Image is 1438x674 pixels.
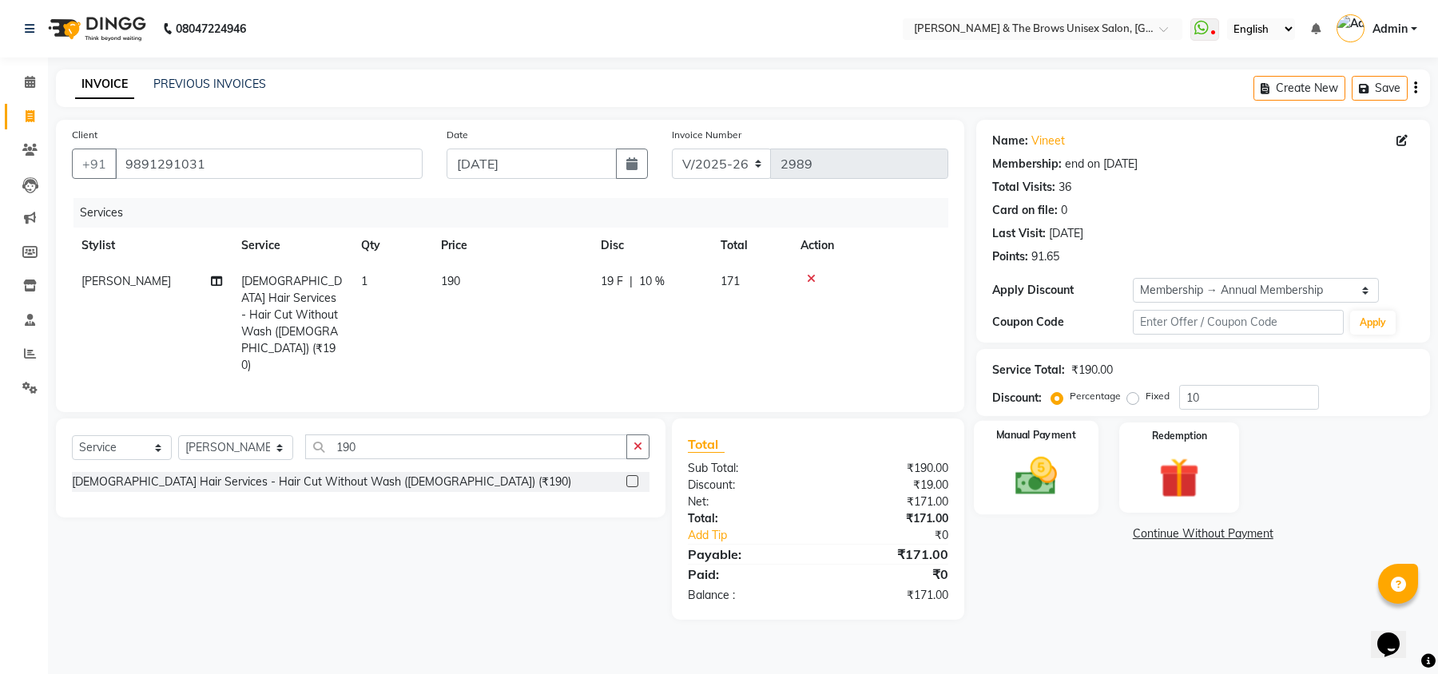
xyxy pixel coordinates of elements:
[72,228,232,264] th: Stylist
[1070,389,1121,403] label: Percentage
[1146,453,1212,503] img: _gift.svg
[992,314,1133,331] div: Coupon Code
[1031,133,1065,149] a: Vineet
[676,510,818,527] div: Total:
[676,545,818,564] div: Payable:
[81,274,171,288] span: [PERSON_NAME]
[1061,202,1067,219] div: 0
[818,587,960,604] div: ₹171.00
[72,128,97,142] label: Client
[1372,21,1408,38] span: Admin
[1253,76,1345,101] button: Create New
[1133,310,1344,335] input: Enter Offer / Coupon Code
[992,282,1133,299] div: Apply Discount
[1337,14,1365,42] img: Admin
[818,565,960,584] div: ₹0
[176,6,246,51] b: 08047224946
[153,77,266,91] a: PREVIOUS INVOICES
[992,390,1042,406] div: Discount:
[73,198,960,228] div: Services
[639,273,665,290] span: 10 %
[676,565,818,584] div: Paid:
[1059,179,1071,196] div: 36
[1065,156,1138,172] div: end on [DATE]
[676,494,818,510] div: Net:
[1350,311,1396,335] button: Apply
[721,274,740,288] span: 171
[447,128,468,142] label: Date
[41,6,150,51] img: logo
[688,436,725,453] span: Total
[601,273,623,290] span: 19 F
[992,202,1058,219] div: Card on file:
[1031,248,1059,265] div: 91.65
[818,494,960,510] div: ₹171.00
[979,525,1427,542] a: Continue Without Payment
[676,587,818,604] div: Balance :
[992,248,1028,265] div: Points:
[441,274,460,288] span: 190
[361,274,367,288] span: 1
[992,133,1028,149] div: Name:
[241,274,342,372] span: [DEMOGRAPHIC_DATA] Hair Services - Hair Cut Without Wash ([DEMOGRAPHIC_DATA]) (₹190)
[232,228,352,264] th: Service
[431,228,591,264] th: Price
[672,128,741,142] label: Invoice Number
[791,228,948,264] th: Action
[591,228,711,264] th: Disc
[818,545,960,564] div: ₹171.00
[818,477,960,494] div: ₹19.00
[992,179,1055,196] div: Total Visits:
[1071,362,1113,379] div: ₹190.00
[1371,610,1422,658] iframe: chat widget
[1146,389,1170,403] label: Fixed
[711,228,791,264] th: Total
[818,510,960,527] div: ₹171.00
[630,273,633,290] span: |
[1152,429,1207,443] label: Redemption
[818,460,960,477] div: ₹190.00
[75,70,134,99] a: INVOICE
[841,527,959,544] div: ₹0
[72,474,571,490] div: [DEMOGRAPHIC_DATA] Hair Services - Hair Cut Without Wash ([DEMOGRAPHIC_DATA]) (₹190)
[305,434,627,459] input: Search or Scan
[115,149,423,179] input: Search by Name/Mobile/Email/Code
[1352,76,1408,101] button: Save
[992,362,1065,379] div: Service Total:
[676,477,818,494] div: Discount:
[992,225,1046,242] div: Last Visit:
[676,460,818,477] div: Sub Total:
[676,527,842,544] a: Add Tip
[1049,225,1083,242] div: [DATE]
[72,149,117,179] button: +91
[992,156,1062,172] div: Membership:
[1002,452,1070,501] img: _cash.svg
[996,427,1076,442] label: Manual Payment
[352,228,431,264] th: Qty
